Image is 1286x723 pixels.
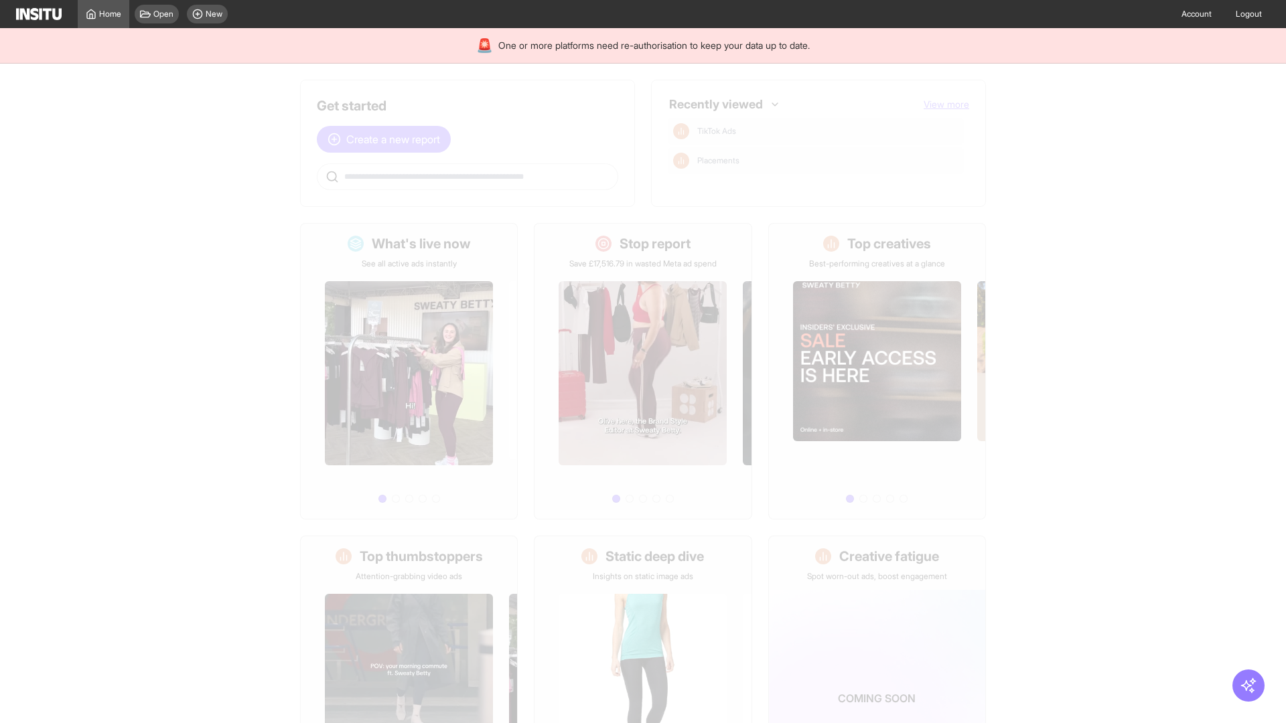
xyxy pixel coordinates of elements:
span: Open [153,9,173,19]
img: Logo [16,8,62,20]
span: Home [99,9,121,19]
div: 🚨 [476,36,493,55]
span: New [206,9,222,19]
span: One or more platforms need re-authorisation to keep your data up to date. [498,39,810,52]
